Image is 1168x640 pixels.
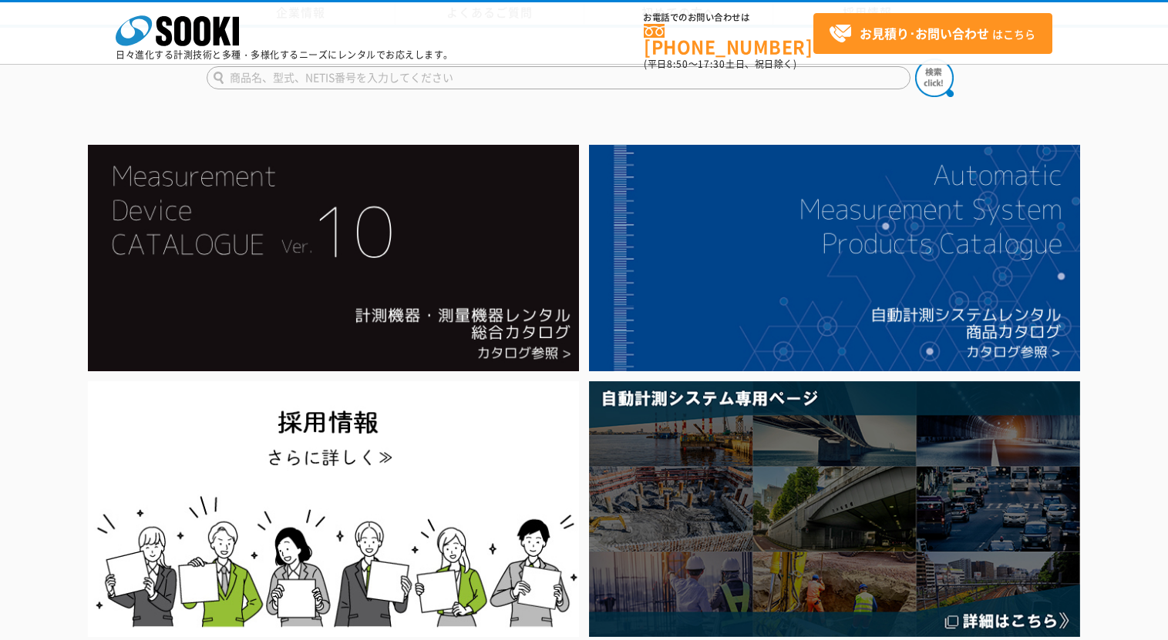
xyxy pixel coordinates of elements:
[644,24,813,55] a: [PHONE_NUMBER]
[698,57,725,71] span: 17:30
[116,50,453,59] p: 日々進化する計測技術と多種・多様化するニーズにレンタルでお応えします。
[88,145,579,371] img: Catalog Ver10
[860,24,989,42] strong: お見積り･お問い合わせ
[88,381,579,636] img: SOOKI recruit
[915,59,954,97] img: btn_search.png
[589,381,1080,636] img: 自動計測システム専用ページ
[644,13,813,22] span: お電話でのお問い合わせは
[207,66,911,89] input: 商品名、型式、NETIS番号を入力してください
[813,13,1052,54] a: お見積り･お問い合わせはこちら
[667,57,688,71] span: 8:50
[829,22,1035,45] span: はこちら
[589,145,1080,371] img: 自動計測システムカタログ
[644,57,796,71] span: (平日 ～ 土日、祝日除く)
